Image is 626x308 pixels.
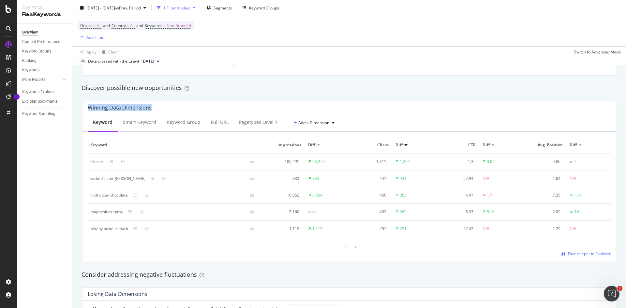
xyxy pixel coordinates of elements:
[88,58,139,64] div: Data crossed with the Crawl
[265,159,299,165] div: 100,491
[400,176,407,182] div: 441
[103,23,110,28] span: and
[526,176,561,182] div: 1.84
[483,176,489,182] div: N/A
[22,29,67,36] a: Overview
[308,211,311,213] img: Equal
[123,119,156,125] div: Smart Keyword
[352,209,386,215] div: 432
[352,192,386,198] div: 450
[86,5,115,10] span: [DATE] - [DATE]
[400,159,410,165] div: 1,224
[265,142,302,148] span: Impressions
[439,176,473,182] div: 52.94
[22,76,61,83] a: More Reports
[312,192,322,198] div: 8,564
[90,142,258,148] span: Keyword
[154,3,198,13] button: 1 Filter Applied
[483,142,490,148] span: Diff
[293,120,329,125] span: Add a Dimension
[352,226,386,232] div: 251
[88,291,147,297] div: Losing Data Dimensions
[22,57,37,64] div: Ranking
[574,192,582,198] div: 1.16
[86,34,104,40] div: Add Filter
[312,209,317,215] div: 41
[90,192,128,198] div: lindt dubai chocolate
[308,142,315,148] span: Diff
[22,110,67,117] a: Keyword Sampling
[22,5,67,11] div: Analytics
[22,29,38,36] div: Overview
[82,84,617,92] div: Discover possible new opportunities
[22,98,67,105] a: Explorer Bookmarks
[80,23,93,28] span: Device
[526,226,561,232] div: 1.79
[82,271,617,279] div: Consider addressing negative fluctuations
[617,286,622,291] span: 1
[439,226,473,232] div: 22.43
[249,5,279,10] div: Keyword Groups
[22,76,45,83] div: More Reports
[22,38,60,45] div: Content Performance
[130,21,135,30] span: All
[526,192,561,198] div: 7.35
[439,159,473,165] div: 1.3
[211,119,229,125] div: Full URL
[142,58,154,64] span: 2025 Sep. 6th
[22,98,57,105] div: Explorer Bookmarks
[483,226,489,232] div: N/A
[439,192,473,198] div: 4.47
[22,38,67,45] a: Content Performance
[265,176,299,182] div: 833
[574,159,579,165] div: 0.1
[352,176,386,182] div: 441
[112,23,126,28] span: Country
[22,48,51,55] div: Keyword Groups
[265,192,299,198] div: 10,052
[312,159,325,165] div: 93,279
[570,142,577,148] span: Diff
[90,176,145,182] div: wicked sister pistachio
[136,23,143,28] span: and
[97,21,101,30] span: All
[90,159,104,165] div: clinkers
[240,3,282,13] button: Keyword Groups
[526,209,561,215] div: 2.09
[352,159,386,165] div: 1,311
[288,118,340,128] button: Add a Dimension
[86,49,97,54] div: Apply
[22,67,39,74] div: Keywords
[139,57,162,65] button: [DATE]
[439,142,476,148] span: CTR
[163,23,166,28] span: =
[163,5,190,10] div: 1 Filter Applied
[352,142,389,148] span: Clicks
[214,5,232,10] span: Segments
[78,47,97,57] button: Apply
[572,47,621,57] button: Switch to Advanced Mode
[487,159,495,165] div: 0.09
[90,226,128,232] div: rokeby protein snack
[487,192,492,198] div: 1.7
[604,286,619,301] iframe: Intercom live chat
[99,47,118,57] button: Clear
[22,57,67,64] a: Ranking
[487,209,495,215] div: 5.18
[526,142,563,148] span: Avg. Position
[88,104,152,111] div: Winning Data Dimensions
[265,209,299,215] div: 5,160
[312,176,319,182] div: 833
[439,209,473,215] div: 8.37
[127,23,129,28] span: =
[265,226,299,232] div: 1,119
[167,21,191,30] span: Non-Branded
[400,226,407,232] div: 251
[22,89,55,95] div: Keywords Explorer
[574,49,621,54] div: Switch to Advanced Mode
[78,33,104,41] button: Add Filter
[22,48,67,55] a: Keyword Groups
[78,3,149,13] button: [DATE] - [DATE]vsPrev. Period
[93,119,112,125] div: Keyword
[570,161,572,163] img: Equal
